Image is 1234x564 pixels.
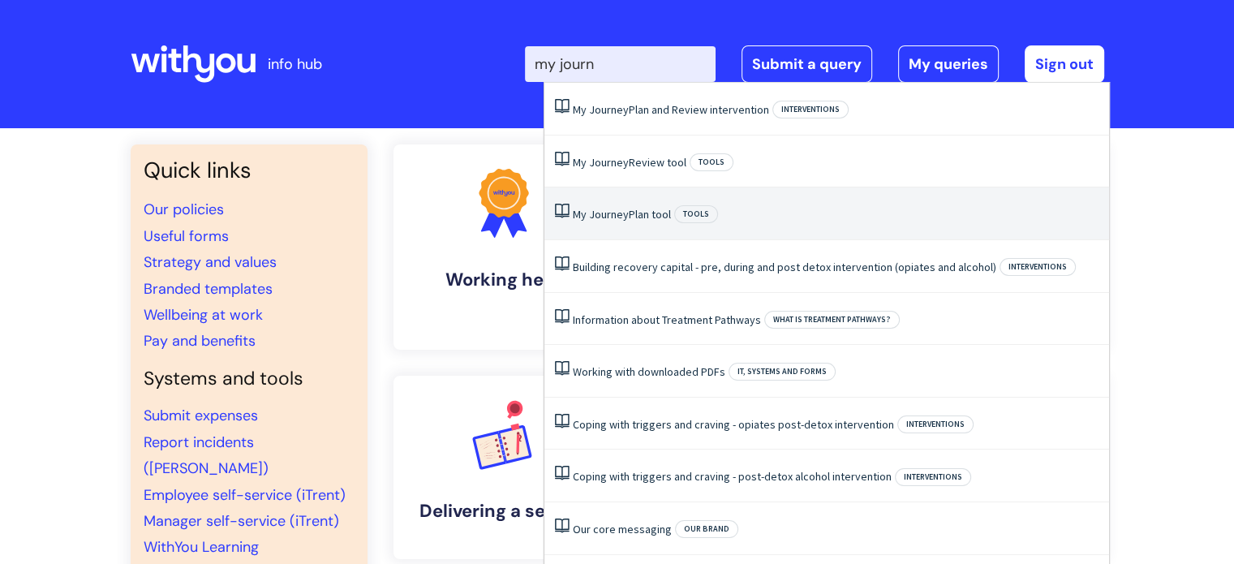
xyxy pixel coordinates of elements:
[144,226,229,246] a: Useful forms
[895,468,971,486] span: Interventions
[573,207,587,222] span: My
[573,207,671,222] a: My JourneyPlan tool
[729,363,836,381] span: IT, systems and forms
[144,157,355,183] h3: Quick links
[144,511,339,531] a: Manager self-service (iTrent)
[144,368,355,390] h4: Systems and tools
[144,200,224,219] a: Our policies
[772,101,849,118] span: Interventions
[897,415,974,433] span: Interventions
[573,364,725,379] a: Working with downloaded PDFs
[144,331,256,351] a: Pay and benefits
[589,102,629,117] span: Journey
[393,376,614,559] a: Delivering a service
[268,51,322,77] p: info hub
[589,155,629,170] span: Journey
[1000,258,1076,276] span: Interventions
[573,155,587,170] span: My
[573,522,672,536] a: Our core messaging
[525,45,1104,83] div: | -
[764,311,900,329] span: What is Treatment Pathways?
[573,102,769,117] a: My JourneyPlan and Review intervention
[144,485,346,505] a: Employee self-service (iTrent)
[675,520,738,538] span: Our brand
[1025,45,1104,83] a: Sign out
[525,46,716,82] input: Search
[144,406,258,425] a: Submit expenses
[573,155,686,170] a: My JourneyReview tool
[742,45,872,83] a: Submit a query
[674,205,718,223] span: Tools
[573,102,587,117] span: My
[406,501,601,522] h4: Delivering a service
[898,45,999,83] a: My queries
[144,252,277,272] a: Strategy and values
[144,279,273,299] a: Branded templates
[690,153,733,171] span: Tools
[144,537,259,557] a: WithYou Learning
[573,417,894,432] a: Coping with triggers and craving - opiates post-detox intervention
[144,305,263,325] a: Wellbeing at work
[393,144,614,350] a: Working here
[144,433,269,478] a: Report incidents ([PERSON_NAME])
[573,469,892,484] a: Coping with triggers and craving - post-detox alcohol intervention
[406,269,601,291] h4: Working here
[589,207,629,222] span: Journey
[573,260,996,274] a: Building recovery capital - pre, during and post detox intervention (opiates and alcohol)
[573,312,761,327] a: Information about Treatment Pathways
